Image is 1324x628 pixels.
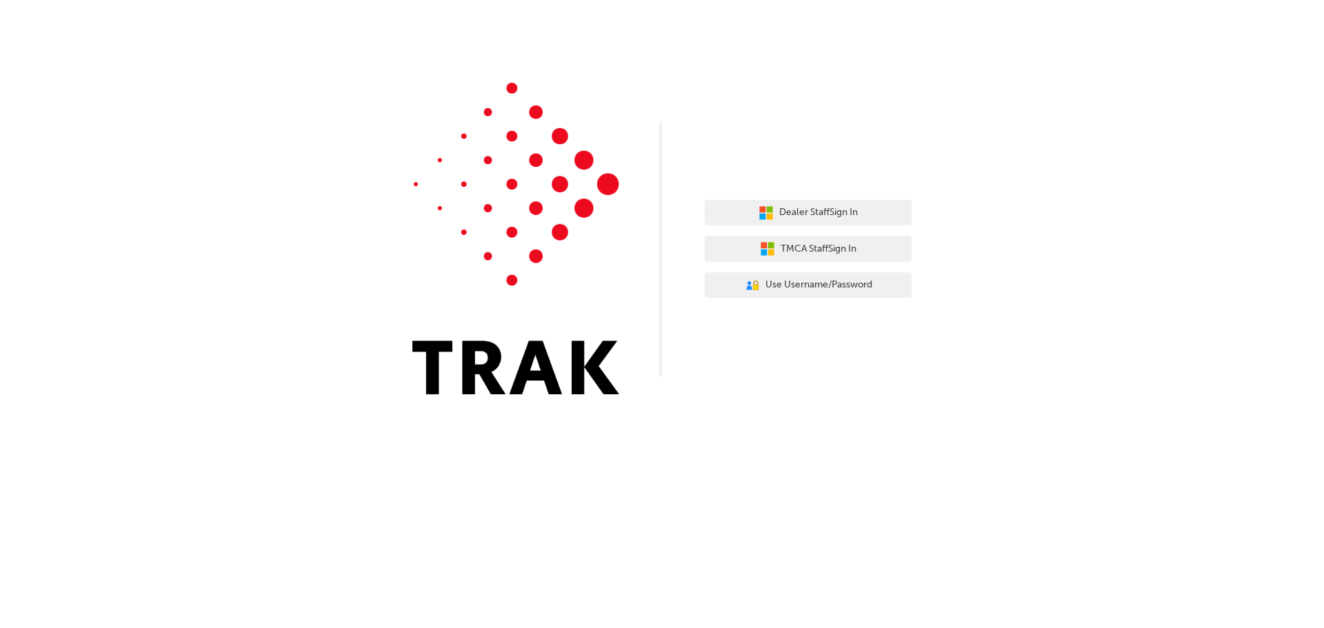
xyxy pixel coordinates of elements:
[705,272,912,298] button: Use Username/Password
[779,205,858,221] span: Dealer Staff Sign In
[765,277,872,293] span: Use Username/Password
[705,236,912,262] button: TMCA StaffSign In
[781,241,856,257] span: TMCA Staff Sign In
[705,200,912,226] button: Dealer StaffSign In
[412,83,619,394] img: Trak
